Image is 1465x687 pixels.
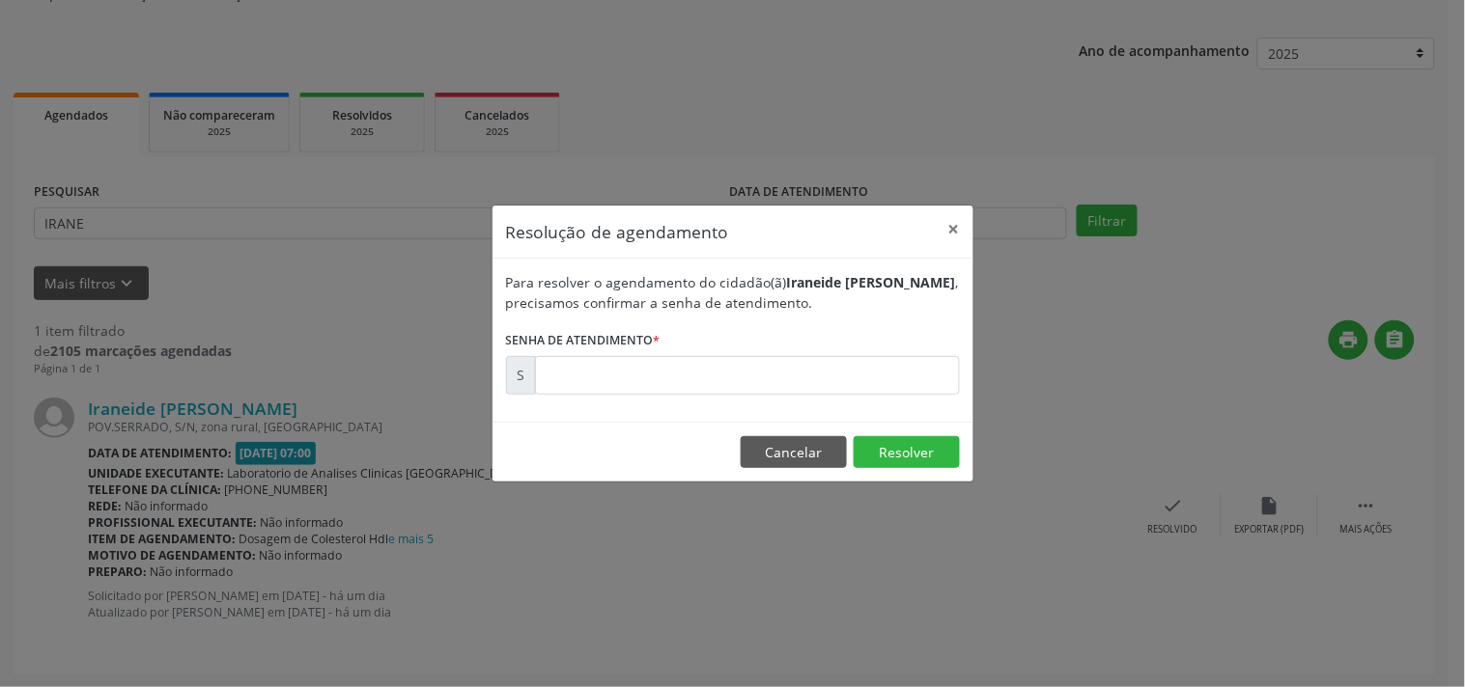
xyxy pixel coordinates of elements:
[787,273,956,291] b: Iraneide [PERSON_NAME]
[854,436,960,469] button: Resolver
[741,436,847,469] button: Cancelar
[506,272,960,313] div: Para resolver o agendamento do cidadão(ã) , precisamos confirmar a senha de atendimento.
[506,326,661,356] label: Senha de atendimento
[935,206,973,253] button: Close
[506,219,729,244] h5: Resolução de agendamento
[506,356,536,395] div: S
